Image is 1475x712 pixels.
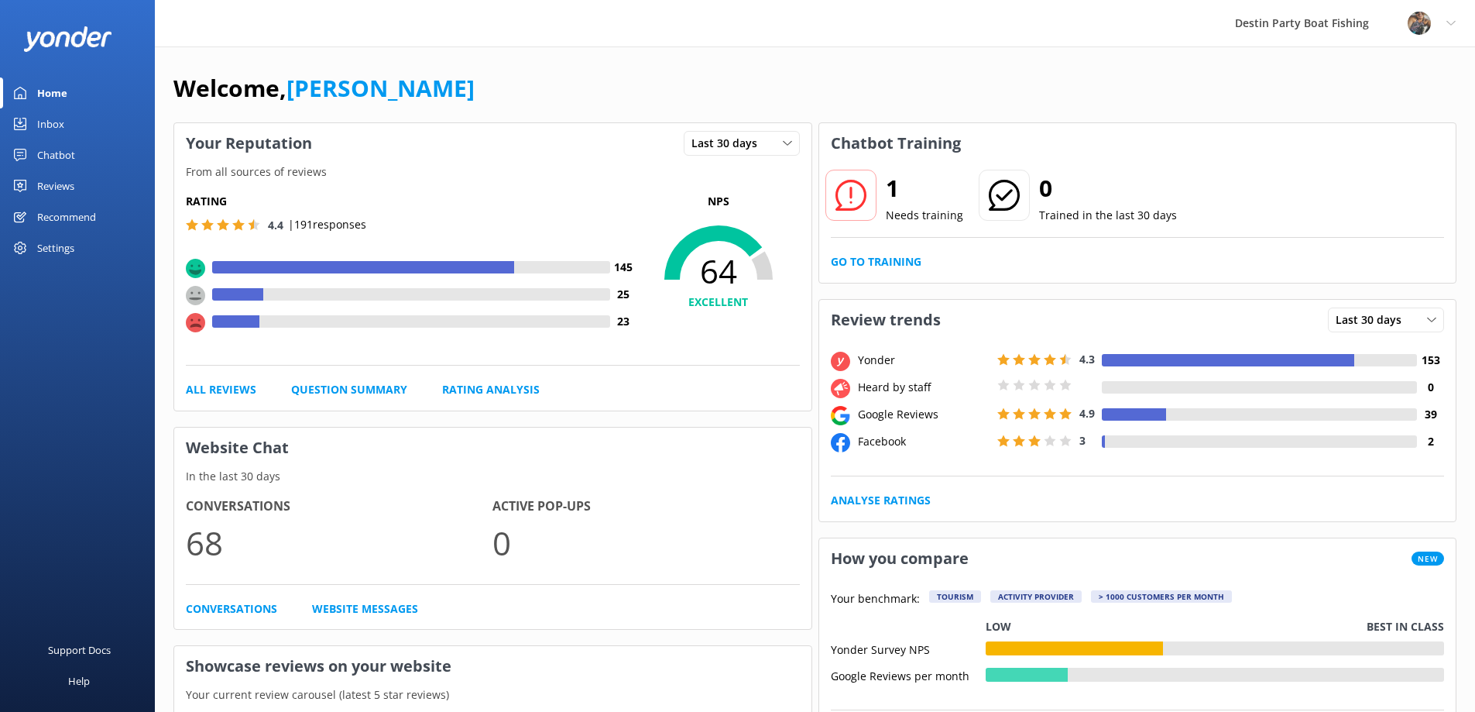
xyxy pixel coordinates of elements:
div: Help [68,666,90,697]
p: From all sources of reviews [174,163,811,181]
h4: 39 [1417,406,1444,423]
span: 4.4 [268,218,283,232]
h4: 2 [1417,433,1444,450]
h2: 0 [1039,170,1177,207]
h2: 1 [886,170,963,207]
h4: EXCELLENT [637,294,800,311]
span: 4.9 [1079,406,1095,421]
div: Support Docs [48,635,111,666]
div: > 1000 customers per month [1091,590,1232,603]
h4: 23 [610,313,637,330]
p: In the last 30 days [174,468,811,485]
h3: Website Chat [174,428,811,468]
div: Chatbot [37,139,75,170]
a: Website Messages [312,600,418,617]
span: New [1412,552,1444,566]
h3: Showcase reviews on your website [174,646,811,686]
div: Settings [37,232,74,263]
img: yonder-white-logo.png [23,26,112,52]
img: 250-1666038197.jpg [1408,12,1431,35]
a: Conversations [186,600,277,617]
p: Needs training [886,207,963,224]
h4: 0 [1417,379,1444,396]
span: Last 30 days [1336,311,1411,328]
h5: Rating [186,193,637,210]
div: Activity Provider [990,590,1082,603]
a: Rating Analysis [442,381,540,398]
h4: Conversations [186,497,492,517]
div: Recommend [37,201,96,232]
div: Google Reviews per month [831,668,986,682]
span: Last 30 days [691,135,767,152]
div: Yonder [854,352,993,369]
h4: Active Pop-ups [492,497,799,517]
span: 64 [637,252,800,291]
h4: 145 [610,259,637,276]
p: Your current review carousel (latest 5 star reviews) [174,686,811,703]
div: Facebook [854,433,993,450]
a: Question Summary [291,381,407,398]
div: Home [37,77,67,108]
div: Google Reviews [854,406,993,423]
p: NPS [637,193,800,210]
h3: How you compare [819,538,980,579]
div: Reviews [37,170,74,201]
a: [PERSON_NAME] [286,72,475,104]
p: Best in class [1367,618,1444,635]
div: Heard by staff [854,379,993,396]
a: Analyse Ratings [831,492,931,509]
h1: Welcome, [173,70,475,107]
h4: 153 [1417,352,1444,369]
span: 4.3 [1079,352,1095,366]
a: All Reviews [186,381,256,398]
a: Go to Training [831,253,921,270]
div: Inbox [37,108,64,139]
p: Trained in the last 30 days [1039,207,1177,224]
h3: Your Reputation [174,123,324,163]
p: Your benchmark: [831,590,920,609]
div: Yonder Survey NPS [831,641,986,655]
p: 0 [492,517,799,569]
div: Tourism [929,590,981,603]
span: 3 [1079,433,1086,448]
p: | 191 responses [288,216,366,233]
h3: Review trends [819,300,952,340]
p: Low [986,618,1011,635]
h3: Chatbot Training [819,123,972,163]
h4: 25 [610,286,637,303]
p: 68 [186,517,492,569]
